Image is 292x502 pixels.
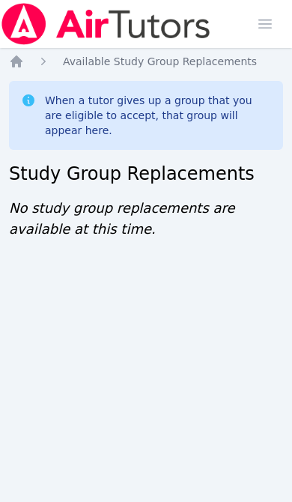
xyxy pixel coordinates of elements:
a: Available Study Group Replacements [63,54,257,69]
h2: Study Group Replacements [9,162,283,186]
span: Available Study Group Replacements [63,55,257,67]
div: When a tutor gives up a group that you are eligible to accept, that group will appear here. [45,93,271,138]
nav: Breadcrumb [9,54,283,69]
span: No study group replacements are available at this time. [9,200,235,237]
